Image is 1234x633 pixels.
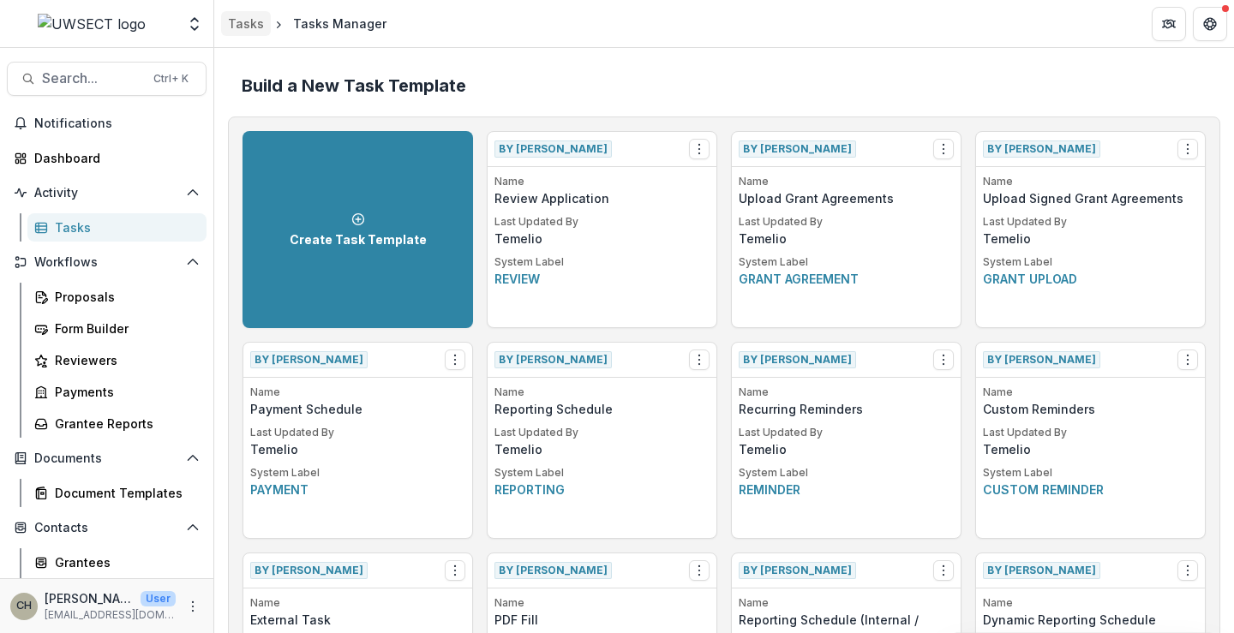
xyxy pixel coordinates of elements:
[27,479,207,507] a: Document Templates
[689,560,710,581] button: Options
[55,351,193,369] div: Reviewers
[494,465,710,481] p: System Label
[983,174,1198,189] p: Name
[250,351,368,368] span: By [PERSON_NAME]
[983,562,1100,579] span: By [PERSON_NAME]
[7,445,207,472] button: Open Documents
[27,314,207,343] a: Form Builder
[983,400,1198,418] p: Custom Reminders
[494,351,612,368] span: By [PERSON_NAME]
[7,62,207,96] button: Search...
[250,562,368,579] span: By [PERSON_NAME]
[1177,349,1198,370] button: Options
[34,255,179,270] span: Workflows
[250,425,465,440] p: Last Updated By
[933,349,954,370] button: Options
[494,440,710,458] p: Temelio
[739,140,856,158] span: By [PERSON_NAME]
[228,15,264,33] div: Tasks
[1177,139,1198,159] button: Options
[55,415,193,433] div: Grantee Reports
[445,560,465,581] button: Options
[34,149,193,167] div: Dashboard
[7,179,207,206] button: Open Activity
[739,481,954,499] p: Reminder
[250,400,465,418] p: Payment Schedule
[739,174,954,189] p: Name
[983,481,1198,499] p: Custom reminder
[27,346,207,374] a: Reviewers
[250,595,465,611] p: Name
[27,213,207,242] a: Tasks
[183,7,207,41] button: Open entity switcher
[689,139,710,159] button: Options
[494,562,612,579] span: By [PERSON_NAME]
[983,385,1198,400] p: Name
[739,562,856,579] span: By [PERSON_NAME]
[983,270,1198,288] p: Grant upload
[494,140,612,158] span: By [PERSON_NAME]
[250,440,465,458] p: Temelio
[34,521,179,535] span: Contacts
[494,611,710,629] p: PDF Fill
[38,14,146,34] img: UWSECT logo
[739,440,954,458] p: Temelio
[983,425,1198,440] p: Last Updated By
[983,611,1198,629] p: Dynamic Reporting Schedule
[27,378,207,406] a: Payments
[7,144,207,172] a: Dashboard
[221,11,271,36] a: Tasks
[27,283,207,311] a: Proposals
[250,465,465,481] p: System Label
[494,385,710,400] p: Name
[221,11,393,36] nav: breadcrumb
[141,591,176,606] p: User
[1152,7,1186,41] button: Partners
[494,270,710,288] p: Review
[689,349,710,370] button: Options
[739,385,954,400] p: Name
[739,465,954,481] p: System Label
[739,595,954,611] p: Name
[45,589,134,607] p: [PERSON_NAME]
[983,189,1198,207] p: Upload Signed Grant Agreements
[983,351,1100,368] span: By [PERSON_NAME]
[494,174,710,189] p: Name
[250,611,465,629] p: External Task
[983,465,1198,481] p: System Label
[494,214,710,230] p: Last Updated By
[250,385,465,400] p: Name
[7,514,207,541] button: Open Contacts
[983,254,1198,270] p: System Label
[242,75,1207,96] h2: Build a New Task Template
[983,214,1198,230] p: Last Updated By
[34,186,179,200] span: Activity
[250,481,465,499] p: Payment
[55,288,193,306] div: Proposals
[7,110,207,137] button: Notifications
[445,349,465,370] button: Options
[739,230,954,248] p: Temelio
[494,230,710,248] p: Temelio
[34,451,179,466] span: Documents
[739,189,954,207] p: Upload Grant Agreements
[983,440,1198,458] p: Temelio
[1193,7,1227,41] button: Get Help
[42,70,143,87] span: Search...
[739,214,954,230] p: Last Updated By
[494,595,710,611] p: Name
[494,189,710,207] p: Review Application
[494,254,710,270] p: System Label
[739,425,954,440] p: Last Updated By
[183,596,203,617] button: More
[494,425,710,440] p: Last Updated By
[1177,560,1198,581] button: Options
[45,607,176,623] p: [EMAIL_ADDRESS][DOMAIN_NAME]
[16,600,32,612] div: Carli Herz
[933,139,954,159] button: Options
[55,484,193,502] div: Document Templates
[55,383,193,401] div: Payments
[55,553,193,571] div: Grantees
[739,400,954,418] p: Recurring Reminders
[494,481,710,499] p: Reporting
